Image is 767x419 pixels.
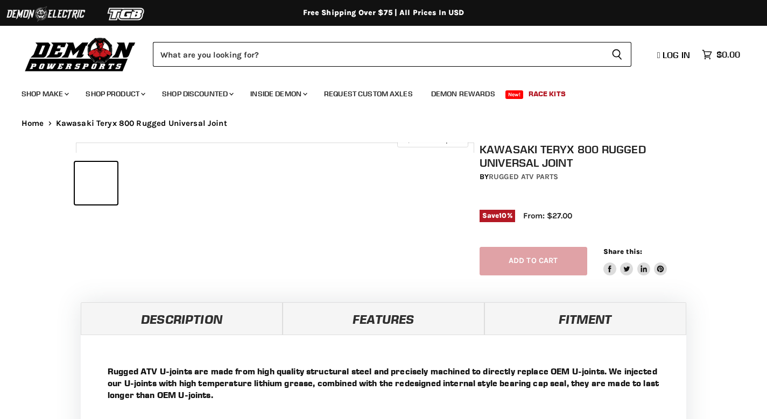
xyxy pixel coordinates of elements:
[86,4,167,24] img: TGB Logo 2
[520,83,574,105] a: Race Kits
[505,90,524,99] span: New!
[78,83,152,105] a: Shop Product
[154,83,240,105] a: Shop Discounted
[22,119,44,128] a: Home
[652,50,696,60] a: Log in
[480,171,697,183] div: by
[480,143,697,169] h1: Kawasaki Teryx 800 Rugged Universal Joint
[5,4,86,24] img: Demon Electric Logo 2
[13,79,737,105] ul: Main menu
[316,83,421,105] a: Request Custom Axles
[716,49,740,60] span: $0.00
[480,210,515,222] span: Save %
[153,42,603,67] input: Search
[489,172,558,181] a: Rugged ATV Parts
[603,42,631,67] button: Search
[153,42,631,67] form: Product
[81,302,283,335] a: Description
[484,302,686,335] a: Fitment
[403,136,462,144] span: Click to expand
[283,302,484,335] a: Features
[242,83,314,105] a: Inside Demon
[22,35,139,73] img: Demon Powersports
[423,83,503,105] a: Demon Rewards
[696,47,745,62] a: $0.00
[108,365,659,401] p: Rugged ATV U-joints are made from high quality structural steel and precisely machined to directl...
[499,211,506,219] span: 10
[523,211,572,221] span: From: $27.00
[603,247,642,255] span: Share this:
[75,162,117,204] button: IMAGE thumbnail
[663,49,690,60] span: Log in
[603,247,667,275] aside: Share this:
[56,119,227,128] span: Kawasaki Teryx 800 Rugged Universal Joint
[13,83,75,105] a: Shop Make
